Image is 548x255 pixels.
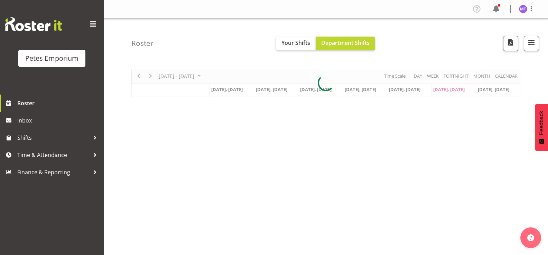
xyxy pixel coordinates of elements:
button: Department Shifts [316,37,375,50]
img: Rosterit website logo [5,17,62,31]
span: Finance & Reporting [17,167,90,177]
button: Feedback - Show survey [535,104,548,151]
div: Petes Emporium [25,53,78,63]
button: Filter Shifts [524,36,539,51]
h4: Roster [131,39,154,47]
span: Feedback [538,111,545,135]
button: Your Shifts [276,37,316,50]
span: Roster [17,98,100,108]
span: Shifts [17,133,90,143]
img: mya-taupawa-birkhead5814.jpg [519,5,527,13]
img: help-xxl-2.png [527,234,534,241]
span: Inbox [17,115,100,126]
span: Your Shifts [281,39,310,47]
button: Download a PDF of the roster according to the set date range. [503,36,518,51]
span: Time & Attendance [17,150,90,160]
span: Department Shifts [321,39,370,47]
